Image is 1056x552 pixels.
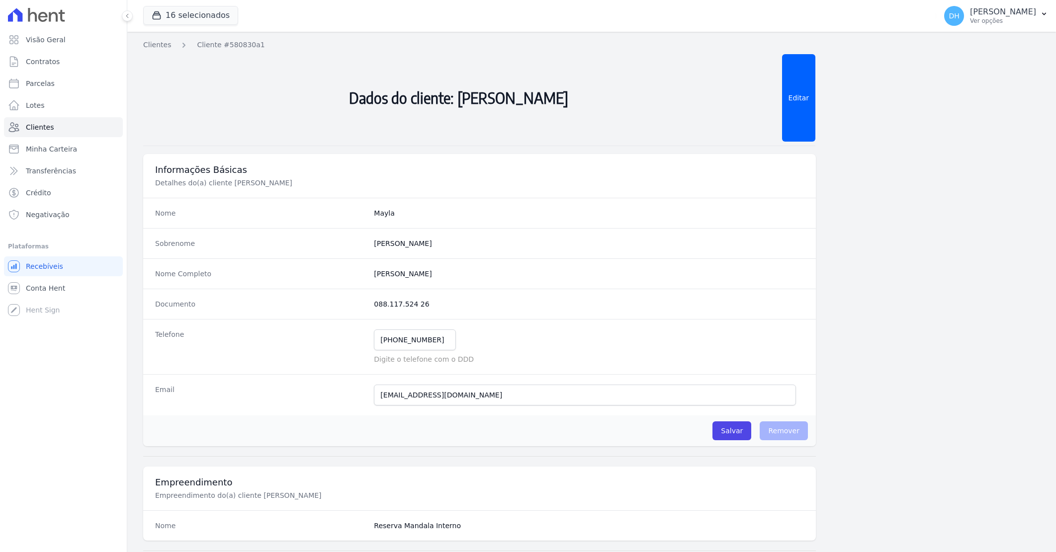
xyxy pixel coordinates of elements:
span: Crédito [26,188,51,198]
p: Ver opções [970,17,1036,25]
a: Cliente #580830a1 [197,40,264,50]
dt: Telefone [155,329,366,364]
span: Parcelas [26,79,55,88]
input: Salvar [712,421,751,440]
a: Conta Hent [4,278,123,298]
span: Transferências [26,166,76,176]
a: Negativação [4,205,123,225]
span: Recebíveis [26,261,63,271]
span: Conta Hent [26,283,65,293]
p: [PERSON_NAME] [970,7,1036,17]
a: Lotes [4,95,123,115]
a: Parcelas [4,74,123,93]
a: Crédito [4,183,123,203]
a: Transferências [4,161,123,181]
span: Remover [760,421,808,440]
iframe: Intercom live chat [10,518,34,542]
h3: Empreendimento [155,476,804,488]
span: Minha Carteira [26,144,77,154]
span: Visão Geral [26,35,66,45]
p: Detalhes do(a) cliente [PERSON_NAME] [155,178,489,188]
a: Recebíveis [4,256,123,276]
dt: Email [155,385,366,405]
dd: 088.117.524 26 [374,299,804,309]
a: Clientes [4,117,123,137]
nav: Breadcrumb [143,40,1040,50]
a: Minha Carteira [4,139,123,159]
a: Editar [782,54,815,142]
span: Clientes [26,122,54,132]
button: DH [PERSON_NAME] Ver opções [936,2,1056,30]
dt: Sobrenome [155,238,366,248]
button: 16 selecionados [143,6,238,25]
dt: Nome Completo [155,269,366,279]
span: Contratos [26,57,60,67]
p: Digite o telefone com o DDD [374,354,804,364]
h2: Dados do cliente: [PERSON_NAME] [143,54,774,142]
a: Contratos [4,52,123,72]
dt: Documento [155,299,366,309]
span: DH [949,12,959,19]
h3: Informações Básicas [155,164,804,176]
dt: Nome [155,521,366,531]
a: Clientes [143,40,171,50]
span: Negativação [26,210,70,220]
span: Lotes [26,100,45,110]
dd: [PERSON_NAME] [374,238,804,248]
dd: Mayla [374,208,804,218]
dd: Reserva Mandala Interno [374,521,804,531]
dt: Nome [155,208,366,218]
a: Visão Geral [4,30,123,50]
p: Empreendimento do(a) cliente [PERSON_NAME] [155,490,489,500]
dd: [PERSON_NAME] [374,269,804,279]
div: Plataformas [8,240,119,252]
